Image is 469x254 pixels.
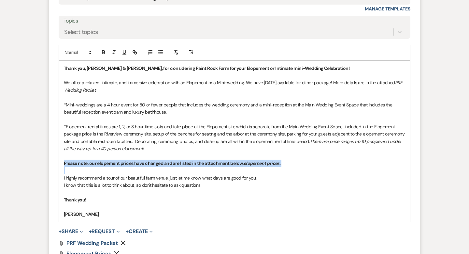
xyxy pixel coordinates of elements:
button: Share [59,229,83,234]
strong: Please note, our elopement prices have changed and are listed in the attachment below, [64,160,280,166]
strong: [PERSON_NAME] [64,211,99,217]
strong: Thank you! [64,197,86,203]
p: *Elopement rental times are 1, 2, or 3 hour time slots and take place at the Elopement site which... [64,123,405,152]
button: Request [89,229,120,234]
span: + [89,229,92,234]
span: + [126,229,129,234]
p: I know that this is a lot to think about, so don't hesitate to ask questions [64,182,405,189]
a: Manage Templates [365,6,410,12]
em: There are price ranges fro 10 people and under all the way up to a 40 person elopement! [64,138,403,151]
a: PRF Wedding Packet [66,241,118,246]
div: Select topics [64,27,98,36]
p: I highly recommend a tour of our beautiful farm venue, just let me know what days are good for you. [64,174,405,182]
em: PRF Wedding Packet [64,80,403,93]
p: We offer a relaxed, intimate, and immersive celebration with an Elopement or a Mini-wedding. We h... [64,79,405,94]
button: Create [126,229,153,234]
span: + [59,229,62,234]
label: Topics [64,16,405,26]
strong: Thank you, [PERSON_NAME] & [PERSON_NAME], for considering Paint Rock Farm for your Elopement or I... [64,65,349,71]
span: PRF Wedding Packet [66,240,118,246]
p: *Mini-weddings are a 4 hour event for 50 or fewer people that includes the wedding ceremony and a... [64,101,405,116]
em: elopement prices. [244,160,280,166]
